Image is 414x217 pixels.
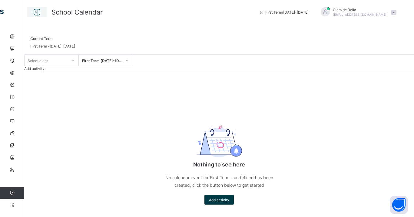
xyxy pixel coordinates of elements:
[24,66,45,71] span: Add activity
[30,44,75,48] span: First Term
[28,55,48,66] div: Select class
[51,8,103,16] span: School Calendar
[333,13,386,16] span: [EMAIL_ADDRESS][DOMAIN_NAME]
[30,36,52,41] span: Current Term
[333,8,386,12] span: Olamide Bello
[315,7,399,17] div: OlamideBello
[159,174,280,189] p: No calendar event for First Term - undefined has been created, click the button below to get started
[159,161,280,168] p: Nothing to see here
[390,196,408,214] button: Open asap
[259,10,309,15] span: session/term information
[48,44,75,48] span: - [DATE]-[DATE]
[82,58,122,63] div: First Term [DATE]-[DATE]
[159,109,280,211] div: Nothing to see here
[197,125,242,158] img: event-empty.0b50acba01d3233fe5bd1989eafc593d.svg
[209,198,229,202] span: Add activity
